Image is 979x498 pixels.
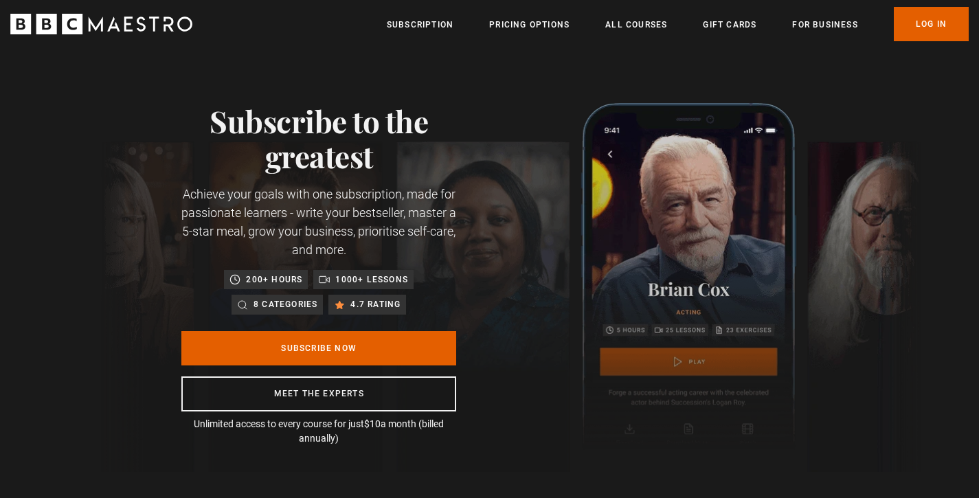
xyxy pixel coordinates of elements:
span: $10 [364,418,381,429]
svg: BBC Maestro [10,14,192,34]
a: For business [792,18,857,32]
p: 4.7 rating [350,297,401,311]
h1: Subscribe to the greatest [181,103,456,174]
nav: Primary [387,7,969,41]
a: Subscribe Now [181,331,456,365]
p: Unlimited access to every course for just a month (billed annually) [181,417,456,446]
p: Achieve your goals with one subscription, made for passionate learners - write your bestseller, m... [181,185,456,259]
a: All Courses [605,18,667,32]
p: 200+ hours [246,273,302,286]
p: 8 categories [254,297,317,311]
a: Pricing Options [489,18,570,32]
a: Subscription [387,18,453,32]
a: Log In [894,7,969,41]
a: Gift Cards [703,18,756,32]
p: 1000+ lessons [335,273,408,286]
a: Meet the experts [181,376,456,411]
